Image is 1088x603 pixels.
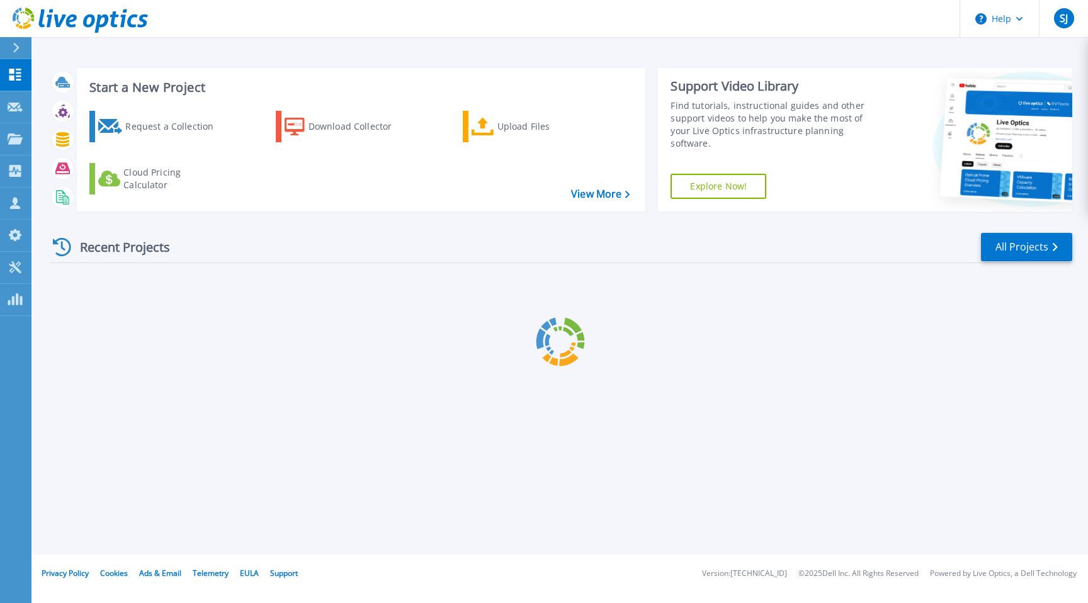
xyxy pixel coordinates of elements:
div: Recent Projects [48,232,187,262]
li: Version: [TECHNICAL_ID] [702,570,787,578]
div: Cloud Pricing Calculator [123,166,224,191]
li: Powered by Live Optics, a Dell Technology [930,570,1077,578]
div: Download Collector [309,114,409,139]
div: Upload Files [497,114,598,139]
h3: Start a New Project [89,81,630,94]
li: © 2025 Dell Inc. All Rights Reserved [798,570,919,578]
a: Cookies [100,568,128,578]
a: Support [270,568,298,578]
span: SJ [1060,13,1068,23]
div: Find tutorials, instructional guides and other support videos to help you make the most of your L... [671,99,880,150]
a: View More [571,188,630,200]
a: Privacy Policy [42,568,89,578]
a: Cloud Pricing Calculator [89,163,230,194]
a: Telemetry [193,568,229,578]
a: Upload Files [463,111,603,142]
a: Request a Collection [89,111,230,142]
a: Download Collector [276,111,416,142]
div: Support Video Library [671,78,880,94]
a: Ads & Email [139,568,181,578]
a: All Projects [981,233,1072,261]
div: Request a Collection [125,114,226,139]
a: Explore Now! [671,174,766,199]
a: EULA [240,568,259,578]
